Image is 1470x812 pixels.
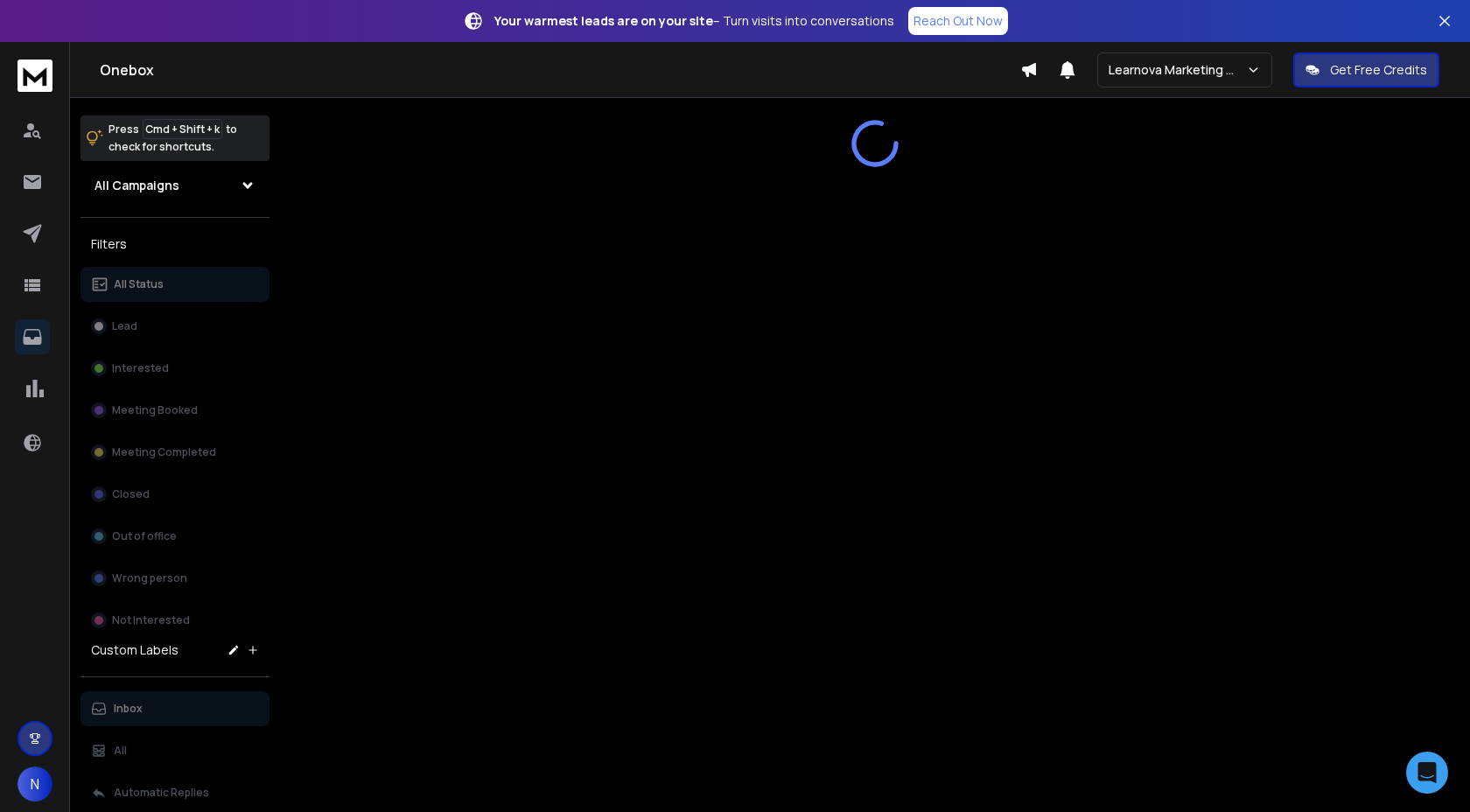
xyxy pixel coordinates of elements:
h1: Onebox [100,59,1020,80]
h1: All Campaigns [94,177,179,194]
button: Get Free Credits [1293,52,1439,87]
a: Reach Out Now [908,7,1008,35]
h3: Custom Labels [91,641,178,659]
p: Learnova Marketing Emails [1109,61,1246,79]
h3: Filters [80,232,269,256]
p: Reach Out Now [913,12,1003,30]
button: N [17,766,52,801]
p: Press to check for shortcuts. [108,121,237,156]
p: – Turn visits into conversations [494,12,894,30]
p: Get Free Credits [1330,61,1427,79]
strong: Your warmest leads are on your site [494,12,713,29]
img: logo [17,59,52,92]
button: All Campaigns [80,168,269,203]
span: Cmd + Shift + k [143,119,222,139]
div: Open Intercom Messenger [1406,752,1448,794]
